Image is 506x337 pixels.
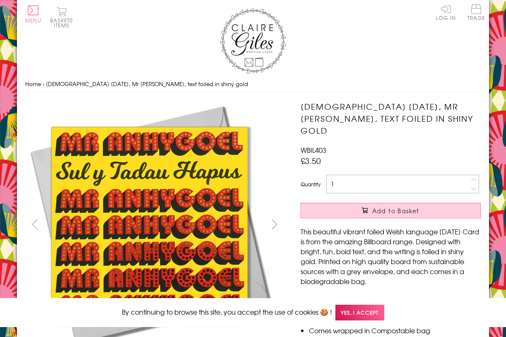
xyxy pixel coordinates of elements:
span: Trade [467,4,485,20]
button: Add to Basket [301,203,481,218]
a: Home [25,80,41,88]
p: This beautiful vibrant foiled Welsh language [DATE] Card is from the amazing Billboard range. Des... [301,226,481,286]
span: Menu [25,17,41,24]
a: Log In [436,4,456,20]
span: WBIL403 [301,145,326,155]
span: 0 items [54,17,73,29]
a: Trade [467,4,485,22]
span: [DEMOGRAPHIC_DATA] [DATE], Mr [PERSON_NAME], text foiled in shiny gold [46,80,248,88]
button: prev [25,215,44,233]
button: next [265,215,284,233]
span: Yes, I accept [335,305,384,321]
label: Quantity [301,181,320,188]
span: Add to Basket [372,207,419,215]
h1: [DEMOGRAPHIC_DATA] [DATE], Mr [PERSON_NAME], text foiled in shiny gold [301,101,481,136]
img: Claire Giles Greetings Cards [220,8,286,74]
span: £3.50 [301,155,321,166]
li: Dimensions: 150mm x 150mm [309,296,481,306]
button: Basket0 items [50,7,73,28]
span: › [43,80,44,88]
button: Menu [25,5,41,23]
li: Comes wrapped in Compostable bag [309,325,481,335]
nav: breadcrumbs [25,76,481,93]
